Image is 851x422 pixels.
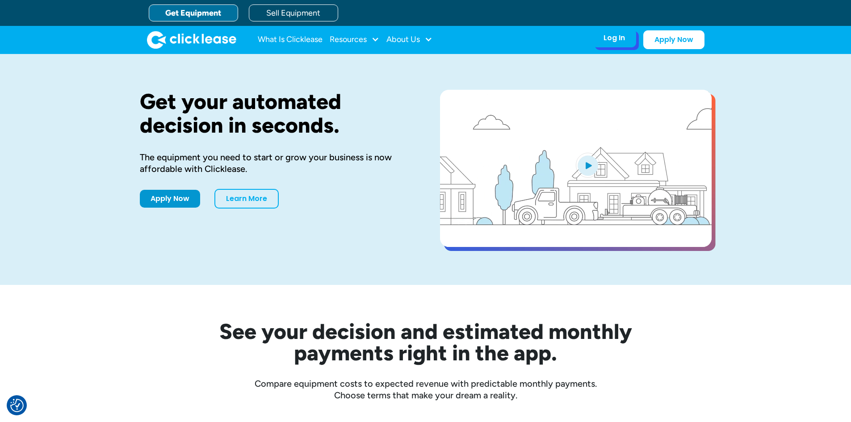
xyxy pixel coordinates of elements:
img: Blue play button logo on a light blue circular background [576,153,600,178]
a: Get Equipment [149,4,238,21]
h2: See your decision and estimated monthly payments right in the app. [176,321,676,364]
a: Learn More [214,189,279,209]
a: Apply Now [643,30,704,49]
a: What Is Clicklease [258,31,323,49]
a: Sell Equipment [249,4,338,21]
a: Apply Now [140,190,200,208]
div: Log In [604,33,625,42]
div: The equipment you need to start or grow your business is now affordable with Clicklease. [140,151,411,175]
div: About Us [386,31,432,49]
img: Clicklease logo [147,31,236,49]
img: Revisit consent button [10,399,24,412]
a: home [147,31,236,49]
h1: Get your automated decision in seconds. [140,90,411,137]
button: Consent Preferences [10,399,24,412]
div: Resources [330,31,379,49]
div: Compare equipment costs to expected revenue with predictable monthly payments. Choose terms that ... [140,378,712,401]
a: open lightbox [440,90,712,247]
